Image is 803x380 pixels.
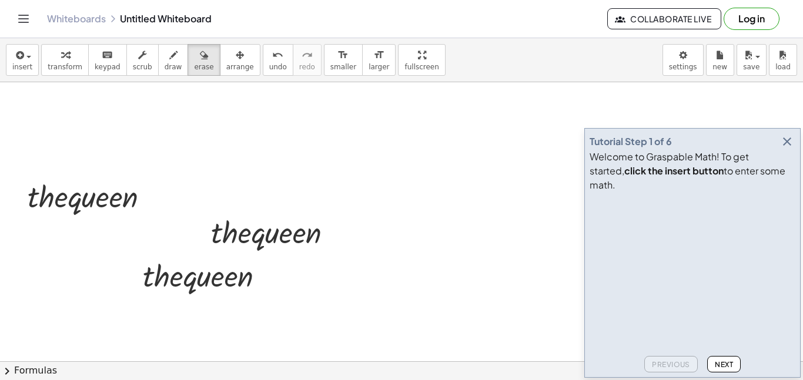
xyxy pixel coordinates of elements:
span: fullscreen [404,63,439,71]
span: transform [48,63,82,71]
div: Tutorial Step 1 of 6 [590,134,672,149]
button: keyboardkeypad [88,44,127,76]
button: settings [663,44,704,76]
span: undo [269,63,287,71]
button: undoundo [263,44,293,76]
div: Welcome to Graspable Math! To get started, to enter some math. [590,150,795,192]
span: larger [369,63,389,71]
button: redoredo [293,44,322,76]
span: Next [715,360,733,369]
span: settings [669,63,697,71]
i: format_size [337,48,349,62]
button: format_sizesmaller [324,44,363,76]
i: undo [272,48,283,62]
button: Log in [724,8,779,30]
i: keyboard [102,48,113,62]
span: draw [165,63,182,71]
button: draw [158,44,189,76]
button: fullscreen [398,44,445,76]
button: save [737,44,767,76]
span: new [712,63,727,71]
b: click the insert button [624,164,724,177]
button: arrange [220,44,260,76]
button: Next [707,356,741,372]
span: keypad [95,63,121,71]
span: load [775,63,791,71]
span: redo [299,63,315,71]
i: format_size [373,48,384,62]
span: erase [194,63,213,71]
button: new [706,44,734,76]
span: scrub [133,63,152,71]
button: Toggle navigation [14,9,33,28]
button: insert [6,44,39,76]
button: load [769,44,797,76]
button: Collaborate Live [607,8,721,29]
span: arrange [226,63,254,71]
span: Collaborate Live [617,14,711,24]
span: save [743,63,759,71]
button: transform [41,44,89,76]
span: smaller [330,63,356,71]
button: scrub [126,44,159,76]
span: insert [12,63,32,71]
button: format_sizelarger [362,44,396,76]
i: redo [302,48,313,62]
a: Whiteboards [47,13,106,25]
button: erase [188,44,220,76]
